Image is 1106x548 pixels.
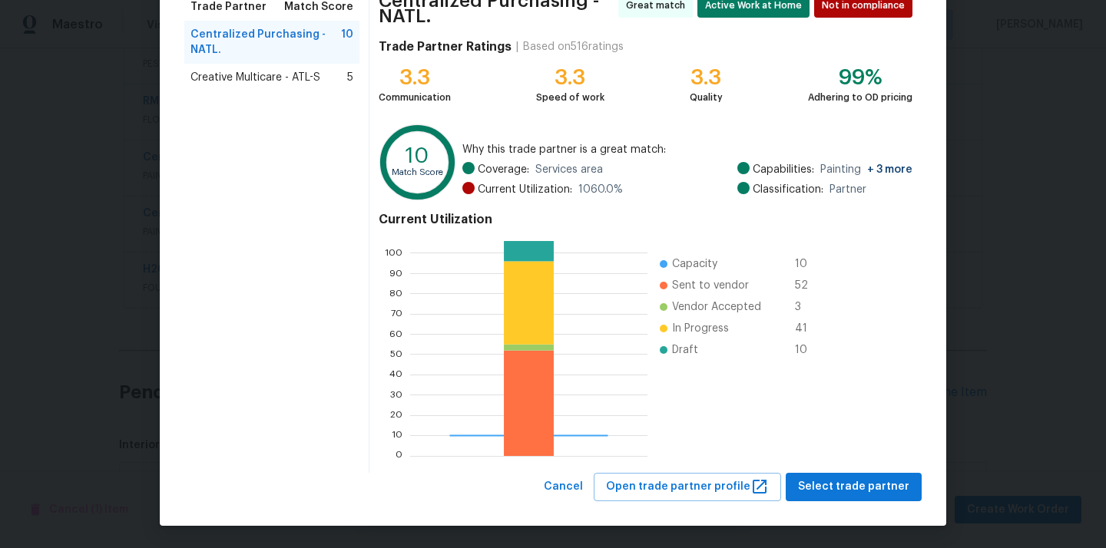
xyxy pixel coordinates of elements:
[795,342,820,358] span: 10
[523,39,624,54] div: Based on 516 ratings
[672,299,761,315] span: Vendor Accepted
[389,370,402,379] text: 40
[672,342,698,358] span: Draft
[379,39,512,54] h4: Trade Partner Ratings
[390,350,402,359] text: 50
[379,70,451,85] div: 3.3
[795,278,820,293] span: 52
[690,70,723,85] div: 3.3
[462,142,912,157] span: Why this trade partner is a great match:
[389,289,402,298] text: 80
[392,431,402,440] text: 10
[808,70,912,85] div: 99%
[478,182,572,197] span: Current Utilization:
[347,70,353,85] span: 5
[538,473,589,501] button: Cancel
[672,256,717,272] span: Capacity
[385,249,402,258] text: 100
[379,90,451,105] div: Communication
[594,473,781,501] button: Open trade partner profile
[798,477,909,497] span: Select trade partner
[606,477,769,497] span: Open trade partner profile
[672,321,729,336] span: In Progress
[390,391,402,400] text: 30
[341,27,353,58] span: 10
[795,256,820,272] span: 10
[820,162,912,177] span: Painting
[396,451,402,461] text: 0
[536,90,604,105] div: Speed of work
[379,212,912,227] h4: Current Utilization
[392,168,443,177] text: Match Score
[578,182,623,197] span: 1060.0 %
[389,269,402,278] text: 90
[391,309,402,319] text: 70
[786,473,922,501] button: Select trade partner
[753,182,823,197] span: Classification:
[390,411,402,420] text: 20
[795,321,820,336] span: 41
[753,162,814,177] span: Capabilities:
[478,162,529,177] span: Coverage:
[544,477,583,497] span: Cancel
[512,39,523,54] div: |
[867,164,912,175] span: + 3 more
[535,162,603,177] span: Services area
[406,145,429,167] text: 10
[808,90,912,105] div: Adhering to OD pricing
[389,329,402,338] text: 60
[690,90,723,105] div: Quality
[190,27,341,58] span: Centralized Purchasing - NATL.
[190,70,320,85] span: Creative Multicare - ATL-S
[536,70,604,85] div: 3.3
[672,278,749,293] span: Sent to vendor
[795,299,820,315] span: 3
[829,182,866,197] span: Partner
